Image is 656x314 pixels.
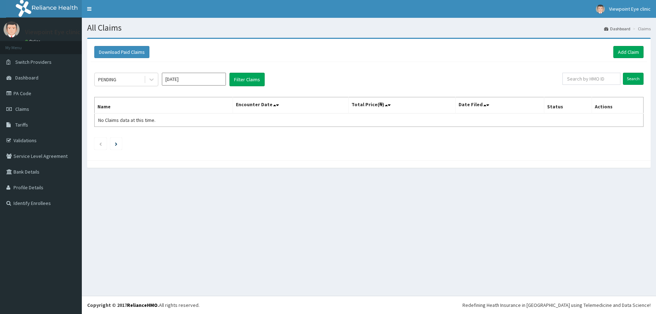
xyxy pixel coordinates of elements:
footer: All rights reserved. [82,296,656,314]
span: Dashboard [15,74,38,81]
img: User Image [4,21,20,37]
div: PENDING [98,76,116,83]
span: Viewpoint Eye clinic [609,6,651,12]
a: Add Claim [613,46,644,58]
th: Name [95,97,233,114]
strong: Copyright © 2017 . [87,302,159,308]
li: Claims [631,26,651,32]
th: Encounter Date [233,97,348,114]
div: Redefining Heath Insurance in [GEOGRAPHIC_DATA] using Telemedicine and Data Science! [462,302,651,309]
input: Select Month and Year [162,73,226,86]
span: Switch Providers [15,59,52,65]
p: Viewpoint Eye clinic [25,29,80,35]
img: User Image [596,5,605,14]
button: Download Paid Claims [94,46,149,58]
input: Search by HMO ID [562,73,620,85]
th: Total Price(₦) [348,97,455,114]
th: Date Filed [455,97,544,114]
h1: All Claims [87,23,651,32]
a: RelianceHMO [127,302,158,308]
a: Online [25,39,42,44]
span: Tariffs [15,122,28,128]
a: Next page [115,140,117,147]
a: Previous page [99,140,102,147]
input: Search [623,73,644,85]
a: Dashboard [604,26,630,32]
th: Status [544,97,592,114]
span: No Claims data at this time. [98,117,155,123]
th: Actions [592,97,643,114]
button: Filter Claims [229,73,265,86]
span: Claims [15,106,29,112]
